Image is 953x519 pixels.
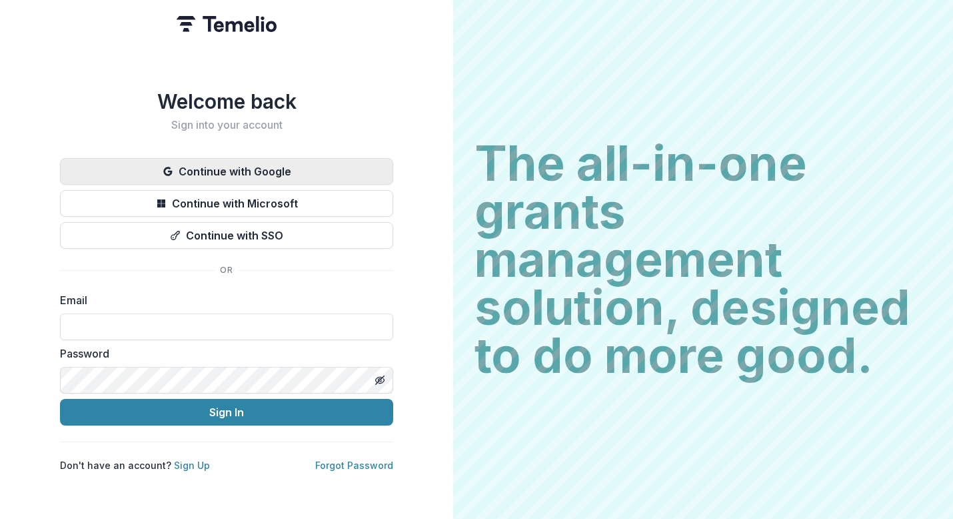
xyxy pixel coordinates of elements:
button: Toggle password visibility [369,370,391,391]
h2: Sign into your account [60,119,393,131]
img: Temelio [177,16,277,32]
button: Continue with Google [60,158,393,185]
h1: Welcome back [60,89,393,113]
button: Continue with SSO [60,222,393,249]
label: Email [60,292,385,308]
button: Sign In [60,399,393,426]
a: Sign Up [174,460,210,471]
label: Password [60,346,385,362]
button: Continue with Microsoft [60,190,393,217]
p: Don't have an account? [60,458,210,472]
a: Forgot Password [315,460,393,471]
